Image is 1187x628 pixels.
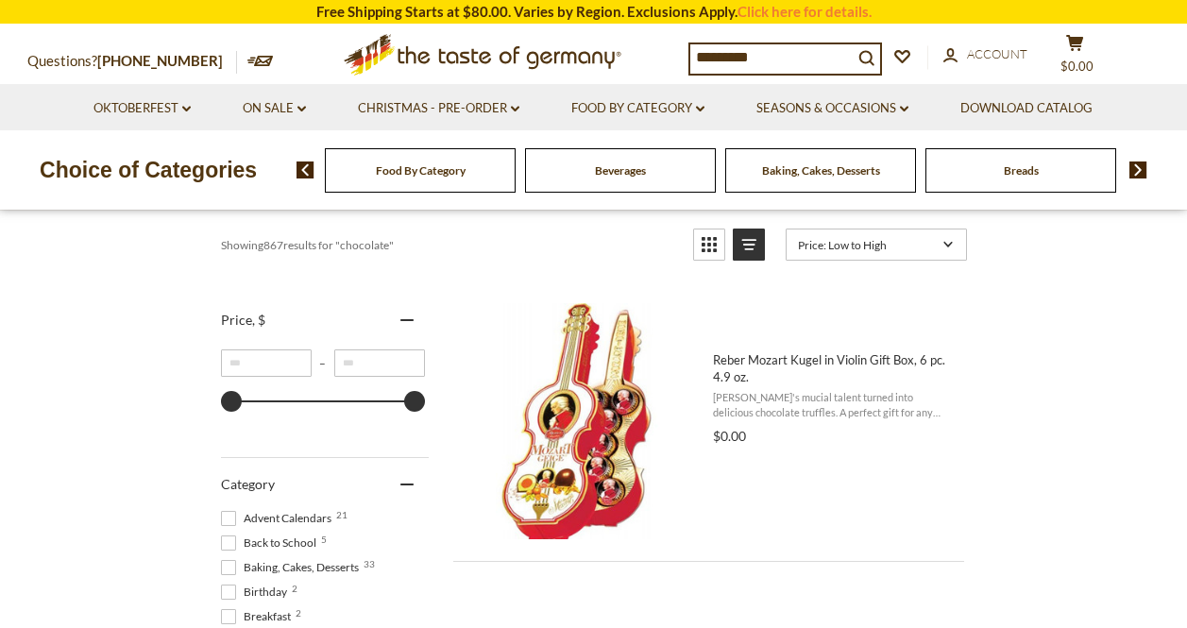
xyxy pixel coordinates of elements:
a: Reber Mozart Kugel in Violin Gift Box, 6 pc. 4.9 oz. [458,303,953,542]
span: Birthday [221,584,293,601]
span: Price [221,312,265,328]
span: 2 [296,608,301,618]
a: View list mode [733,229,765,261]
span: Reber Mozart Kugel in Violin Gift Box, 6 pc. 4.9 oz. [713,351,953,385]
p: Questions? [27,49,237,74]
div: Showing results for " " [221,229,679,261]
img: Reber Mozart Kugel in Violin Gift Box [458,303,694,539]
a: Baking, Cakes, Desserts [762,163,880,178]
a: Oktoberfest [93,98,191,119]
a: Breads [1004,163,1039,178]
a: Food By Category [571,98,704,119]
span: – [312,356,334,370]
span: $0.00 [713,428,746,444]
span: 33 [364,559,375,569]
a: Account [943,44,1027,65]
a: Beverages [595,163,646,178]
span: Advent Calendars [221,510,337,527]
a: Food By Category [376,163,466,178]
span: [PERSON_NAME]'s mucial talent turned into delicious chocolate truffles. A perfect gift for any as... [713,390,953,419]
a: Click here for details. [738,3,872,20]
span: Category [221,476,275,492]
a: Seasons & Occasions [756,98,908,119]
span: 21 [336,510,348,519]
span: 2 [292,584,297,593]
span: Account [967,46,1027,61]
a: [PHONE_NUMBER] [97,52,223,69]
span: Breakfast [221,608,297,625]
a: View grid mode [693,229,725,261]
a: Download Catalog [960,98,1093,119]
img: next arrow [1129,161,1147,178]
input: Maximum value [334,349,425,377]
img: previous arrow [297,161,314,178]
a: Sort options [786,229,967,261]
b: 867 [263,238,283,252]
button: $0.00 [1047,34,1104,81]
a: Christmas - PRE-ORDER [358,98,519,119]
span: , $ [252,312,265,328]
input: Minimum value [221,349,312,377]
span: Baking, Cakes, Desserts [221,559,365,576]
span: 5 [321,535,327,544]
span: Price: Low to High [798,238,937,252]
span: $0.00 [1060,59,1094,74]
span: Back to School [221,535,322,552]
a: On Sale [243,98,306,119]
